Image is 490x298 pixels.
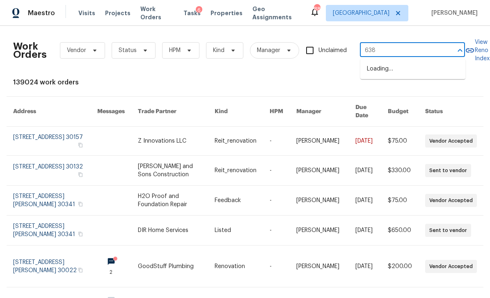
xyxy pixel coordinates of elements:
[119,46,137,55] span: Status
[196,6,202,14] div: 6
[183,10,201,16] span: Tasks
[263,186,290,216] td: -
[263,156,290,186] td: -
[131,186,208,216] td: H2O Proof and Foundation Repair
[77,230,84,238] button: Copy Address
[208,156,263,186] td: Reit_renovation
[252,5,300,21] span: Geo Assignments
[67,46,86,55] span: Vendor
[290,246,349,287] td: [PERSON_NAME]
[290,97,349,127] th: Manager
[263,97,290,127] th: HPM
[333,9,389,17] span: [GEOGRAPHIC_DATA]
[263,246,290,287] td: -
[263,127,290,156] td: -
[290,186,349,216] td: [PERSON_NAME]
[13,78,477,86] div: 139024 work orders
[28,9,55,17] span: Maestro
[290,127,349,156] td: [PERSON_NAME]
[381,97,419,127] th: Budget
[465,38,490,63] a: View Reno Index
[349,97,381,127] th: Due Date
[131,97,208,127] th: Trade Partner
[77,200,84,208] button: Copy Address
[131,216,208,246] td: DIR Home Services
[77,141,84,149] button: Copy Address
[290,216,349,246] td: [PERSON_NAME]
[13,42,47,59] h2: Work Orders
[290,156,349,186] td: [PERSON_NAME]
[131,156,208,186] td: [PERSON_NAME] and Sons Construction
[208,216,263,246] td: Listed
[360,59,465,79] div: Loading…
[208,97,263,127] th: Kind
[360,44,442,57] input: Enter in an address
[91,97,131,127] th: Messages
[419,97,483,127] th: Status
[140,5,174,21] span: Work Orders
[208,127,263,156] td: Reit_renovation
[169,46,181,55] span: HPM
[131,246,208,287] td: GoodStuff Plumbing
[105,9,131,17] span: Projects
[78,9,95,17] span: Visits
[77,171,84,178] button: Copy Address
[213,46,224,55] span: Kind
[314,5,320,13] div: 88
[7,97,91,127] th: Address
[208,186,263,216] td: Feedback
[428,9,478,17] span: [PERSON_NAME]
[454,45,466,56] button: Close
[211,9,243,17] span: Properties
[131,127,208,156] td: Z Innovations LLC
[263,216,290,246] td: -
[318,46,347,55] span: Unclaimed
[257,46,280,55] span: Manager
[208,246,263,287] td: Renovation
[77,266,84,274] button: Copy Address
